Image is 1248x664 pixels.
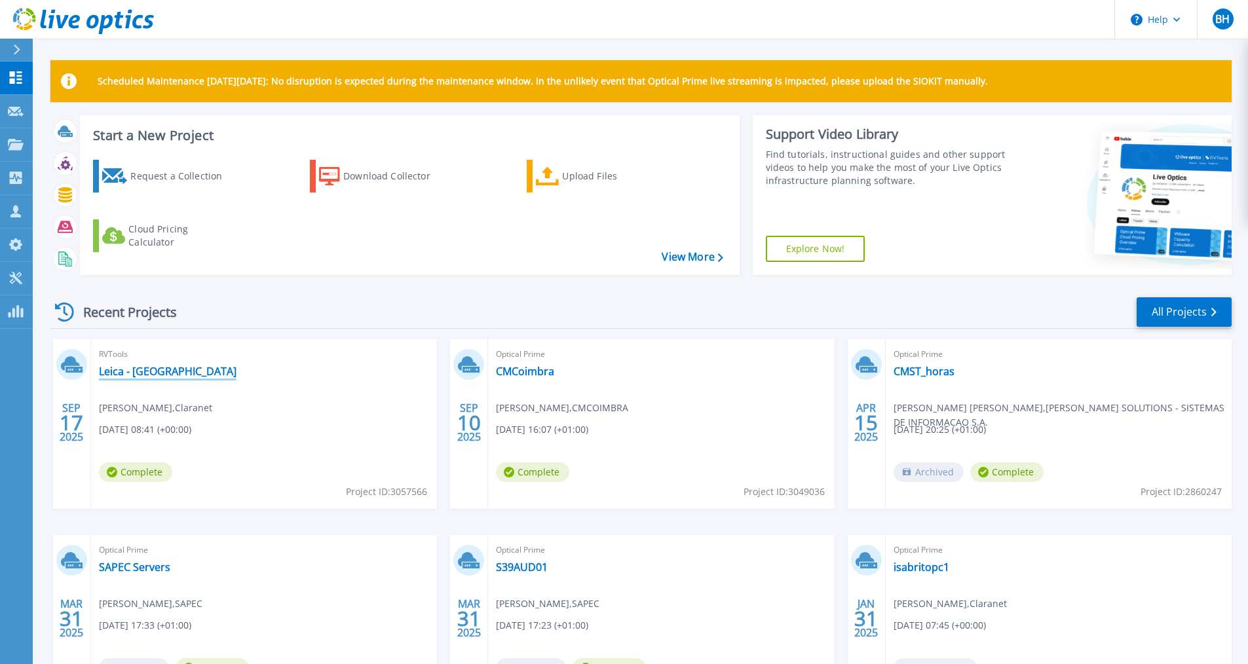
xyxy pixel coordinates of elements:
span: 31 [60,613,83,624]
span: Optical Prime [894,347,1224,361]
div: Recent Projects [50,296,195,328]
p: Scheduled Maintenance [DATE][DATE]: No disruption is expected during the maintenance window. In t... [98,76,988,86]
span: 15 [854,417,878,428]
span: [DATE] 20:25 (+01:00) [894,422,986,437]
div: MAR 2025 [59,595,84,642]
span: Project ID: 3049036 [744,485,825,499]
div: Upload Files [562,163,667,189]
a: CMST_horas [894,365,955,378]
span: Project ID: 2860247 [1141,485,1222,499]
a: Explore Now! [766,236,865,262]
span: Optical Prime [99,543,429,557]
a: Download Collector [310,160,456,193]
div: Support Video Library [766,126,1010,143]
a: Request a Collection [93,160,239,193]
span: RVTools [99,347,429,361]
span: [PERSON_NAME] , CMCOIMBRA [496,401,628,415]
div: SEP 2025 [59,399,84,447]
a: S39AUD01 [496,561,548,574]
span: Optical Prime [496,347,826,361]
span: 31 [457,613,481,624]
a: View More [662,251,723,263]
a: Upload Files [527,160,673,193]
a: All Projects [1137,297,1232,327]
div: JAN 2025 [854,595,879,642]
span: [PERSON_NAME] , SAPEC [496,597,599,611]
span: [DATE] 07:45 (+00:00) [894,618,986,633]
a: isabritopc1 [894,561,949,574]
div: SEP 2025 [457,399,482,447]
div: MAR 2025 [457,595,482,642]
span: [PERSON_NAME] , Claranet [894,597,1007,611]
span: BH [1215,14,1230,24]
div: APR 2025 [854,399,879,447]
span: 10 [457,417,481,428]
span: [PERSON_NAME] , SAPEC [99,597,202,611]
div: Request a Collection [130,163,235,189]
span: [DATE] 17:23 (+01:00) [496,618,588,633]
span: Archived [894,462,964,482]
a: Leica - [GEOGRAPHIC_DATA] [99,365,236,378]
span: [PERSON_NAME] [PERSON_NAME] , [PERSON_NAME] SOLUTIONS - SISTEMAS DE INFORMACAO S.A. [894,401,1232,430]
div: Download Collector [343,163,448,189]
span: Optical Prime [496,543,826,557]
span: Complete [970,462,1044,482]
a: Cloud Pricing Calculator [93,219,239,252]
a: SAPEC Servers [99,561,170,574]
span: [DATE] 08:41 (+00:00) [99,422,191,437]
span: Complete [99,462,172,482]
div: Find tutorials, instructional guides and other support videos to help you make the most of your L... [766,148,1010,187]
a: CMCoimbra [496,365,554,378]
span: [DATE] 16:07 (+01:00) [496,422,588,437]
span: 17 [60,417,83,428]
h3: Start a New Project [93,128,723,143]
span: Project ID: 3057566 [346,485,427,499]
span: 31 [854,613,878,624]
span: [DATE] 17:33 (+01:00) [99,618,191,633]
span: Optical Prime [894,543,1224,557]
span: [PERSON_NAME] , Claranet [99,401,212,415]
span: Complete [496,462,569,482]
div: Cloud Pricing Calculator [128,223,233,249]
